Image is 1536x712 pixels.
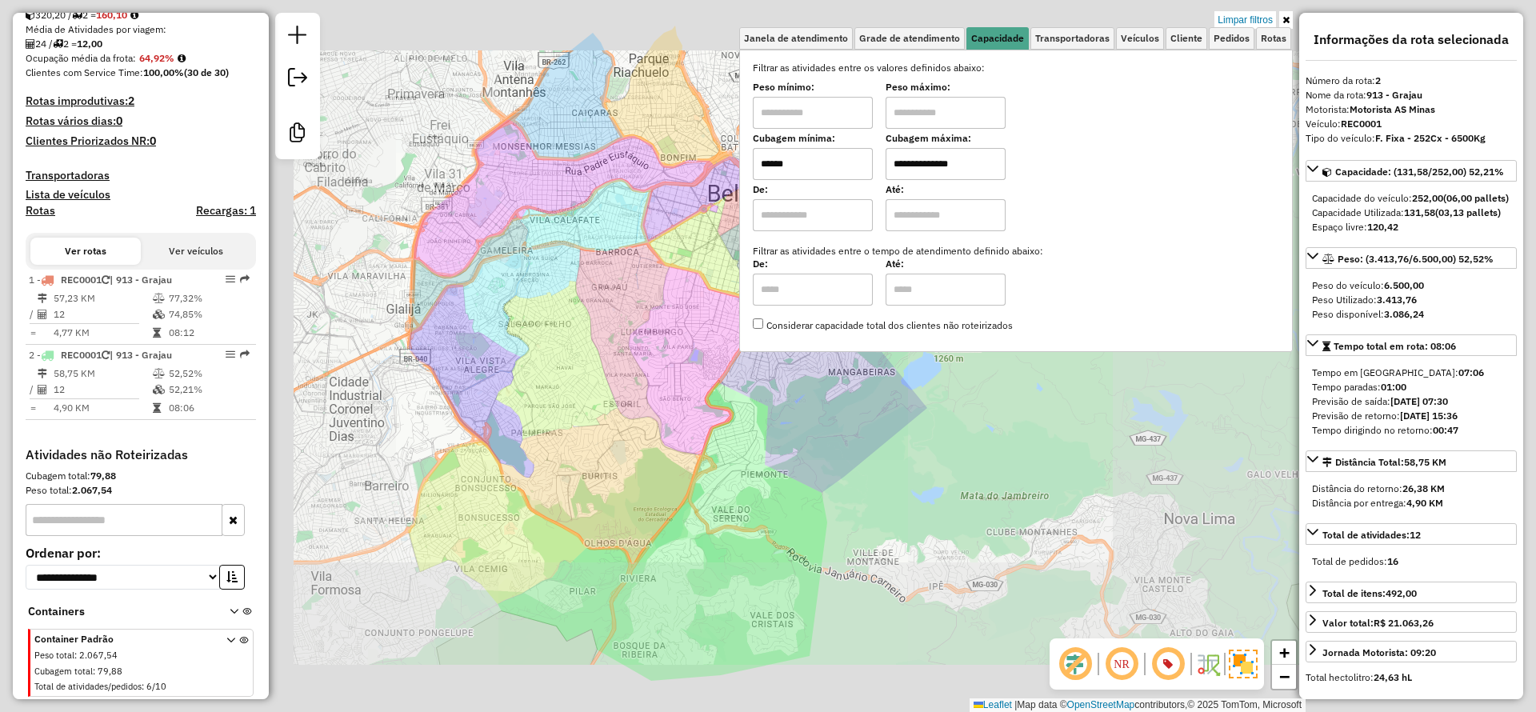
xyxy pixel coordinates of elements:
[1404,206,1435,218] strong: 131,58
[1312,366,1510,380] div: Tempo em [GEOGRAPHIC_DATA]:
[282,117,314,153] a: Criar modelo
[744,34,848,43] span: Janela de atendimento
[26,22,256,37] div: Média de Atividades por viagem:
[1306,74,1517,88] div: Número da rota:
[240,350,250,359] em: Rota exportada
[1322,586,1417,601] div: Total de itens:
[1374,617,1434,629] strong: R$ 21.063,26
[34,666,93,677] span: Cubagem total
[34,681,142,692] span: Total de atividades/pedidos
[1272,665,1296,689] a: Zoom out
[753,131,873,146] label: Cubagem mínima:
[153,294,165,303] i: % de utilização do peso
[96,9,127,21] strong: 160,10
[153,328,161,338] i: Tempo total em rota
[1322,616,1434,630] div: Valor total:
[1014,699,1017,710] span: |
[1306,359,1517,444] div: Tempo total em rota: 08:06
[1229,650,1258,678] img: Exibir/Ocultar setores
[77,38,102,50] strong: 12,00
[53,325,152,341] td: 4,77 KM
[1306,160,1517,182] a: Capacidade: (131,58/252,00) 52,21%
[1312,409,1510,423] div: Previsão de retorno:
[72,484,112,496] strong: 2.067,54
[1035,34,1110,43] span: Transportadoras
[26,134,256,148] h4: Clientes Priorizados NR:
[98,666,122,677] span: 79,88
[150,134,156,148] strong: 0
[146,681,166,692] span: 6/10
[1170,34,1202,43] span: Cliente
[26,8,256,22] div: 320,20 / 2 =
[1312,394,1510,409] div: Previsão de saída:
[1214,11,1276,29] a: Limpar filtros
[1279,642,1290,662] span: +
[1375,74,1381,86] strong: 2
[153,403,161,413] i: Tempo total em rota
[142,681,144,692] span: :
[1433,424,1458,436] strong: 00:47
[1375,132,1486,144] strong: F. Fixa - 252Cx - 6500Kg
[1443,192,1509,204] strong: (06,00 pallets)
[282,62,314,98] a: Exportar sessão
[168,306,249,322] td: 74,85%
[1435,206,1501,218] strong: (03,13 pallets)
[1195,651,1221,677] img: Fluxo de ruas
[743,244,1289,258] label: Filtrar as atividades entre o tempo de atendimento definido abaixo:
[61,349,102,361] span: REC0001
[1306,32,1517,47] h4: Informações da rota selecionada
[26,483,256,498] div: Peso total:
[1306,611,1517,633] a: Valor total:R$ 21.063,26
[1384,279,1424,291] strong: 6.500,00
[1312,496,1510,510] div: Distância por entrega:
[1312,293,1510,307] div: Peso Utilizado:
[1374,671,1412,683] strong: 24,63 hL
[1312,380,1510,394] div: Tempo paradas:
[1306,670,1517,685] div: Total hectolitro:
[90,470,116,482] strong: 79,88
[1306,272,1517,328] div: Peso: (3.413,76/6.500,00) 52,52%
[1306,582,1517,603] a: Total de itens:492,00
[1306,131,1517,146] div: Tipo do veículo:
[29,400,37,416] td: =
[53,39,63,49] i: Total de rotas
[153,369,165,378] i: % de utilização do peso
[79,650,118,661] span: 2.067,54
[26,204,55,218] h4: Rotas
[1279,11,1293,29] a: Ocultar filtros
[886,182,1006,197] label: Até:
[26,543,256,562] label: Ordenar por:
[743,61,1289,75] label: Filtrar as atividades entre os valores definidos abaixo:
[1367,221,1398,233] strong: 120,42
[29,382,37,398] td: /
[1306,185,1517,241] div: Capacidade: (131,58/252,00) 52,21%
[168,400,249,416] td: 08:06
[168,290,249,306] td: 77,32%
[184,66,229,78] strong: (30 de 30)
[1121,34,1159,43] span: Veículos
[53,290,152,306] td: 57,23 KM
[1350,103,1435,115] strong: Motorista AS Minas
[26,169,256,182] h4: Transportadoras
[139,52,174,64] strong: 64,92%
[974,699,1012,710] a: Leaflet
[1312,206,1510,220] div: Capacidade Utilizada:
[1312,279,1424,291] span: Peso do veículo:
[26,94,256,108] h4: Rotas improdutivas:
[130,10,138,20] i: Meta Caixas/viagem: 465,72 Diferença: -305,62
[128,94,134,108] strong: 2
[1312,482,1510,496] div: Distância do retorno:
[1335,166,1504,178] span: Capacidade: (131,58/252,00) 52,21%
[102,275,110,285] i: Veículo já utilizado nesta sessão
[26,447,256,462] h4: Atividades não Roteirizadas
[1312,220,1510,234] div: Espaço livre:
[110,349,172,361] span: | 913 - Grajau
[1366,89,1422,101] strong: 913 - Grajau
[1322,529,1421,541] span: Total de atividades:
[753,318,1013,333] label: Considerar capacidade total dos clientes não roteirizados
[1377,294,1417,306] strong: 3.413,76
[753,257,873,271] label: De:
[30,238,141,265] button: Ver rotas
[1406,497,1443,509] strong: 4,90 KM
[38,385,47,394] i: Total de Atividades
